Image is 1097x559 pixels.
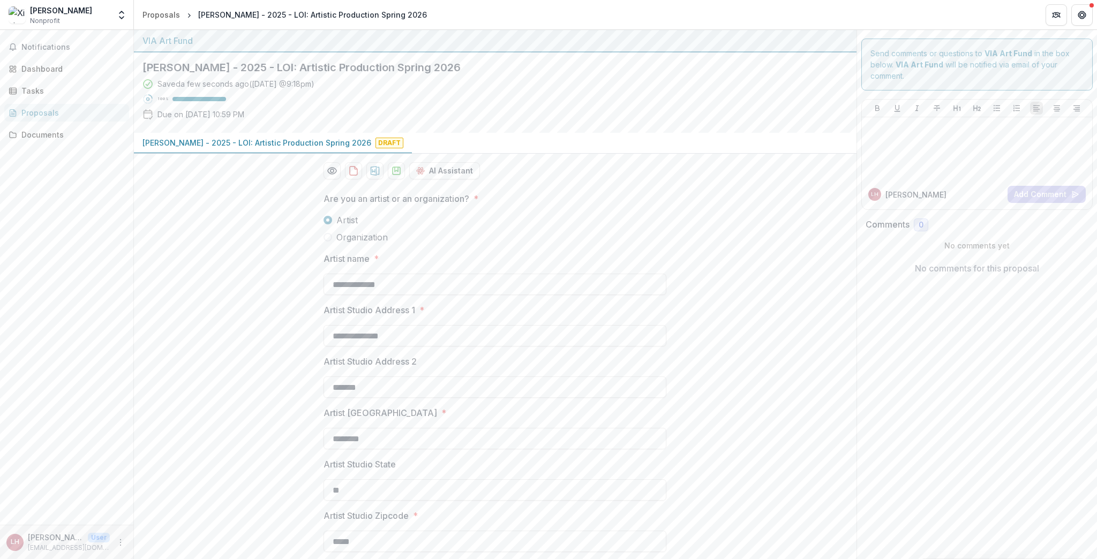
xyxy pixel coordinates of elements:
h2: Comments [866,220,910,230]
div: Documents [21,129,121,140]
span: Nonprofit [30,16,60,26]
p: Artist Studio Address 2 [324,355,417,368]
span: Organization [336,231,388,244]
button: Heading 2 [971,102,983,115]
div: Saved a few seconds ago ( [DATE] @ 9:18pm ) [157,78,314,89]
p: [PERSON_NAME] - 2025 - LOI: Artistic Production Spring 2026 [142,137,371,148]
button: More [114,536,127,549]
button: Partners [1046,4,1067,26]
strong: VIA Art Fund [985,49,1032,58]
a: Dashboard [4,60,129,78]
button: Ordered List [1010,102,1023,115]
p: Due on [DATE] 10:59 PM [157,109,244,120]
nav: breadcrumb [138,7,431,22]
div: [PERSON_NAME] [30,5,92,16]
button: Add Comment [1008,186,1086,203]
div: Proposals [142,9,180,20]
a: Proposals [138,7,184,22]
a: Tasks [4,82,129,100]
button: download-proposal [366,162,384,179]
p: Artist name [324,252,370,265]
button: download-proposal [345,162,362,179]
p: Artist Studio State [324,458,396,471]
button: Bullet List [990,102,1003,115]
div: Proposals [21,107,121,118]
div: Tasks [21,85,121,96]
img: Xiying Yang [9,6,26,24]
button: Bold [871,102,884,115]
span: Artist [336,214,358,226]
p: [PERSON_NAME] [885,189,946,200]
span: 0 [919,221,923,230]
button: Align Right [1070,102,1083,115]
button: Open entity switcher [114,4,129,26]
button: Preview 2e912b00-3dcf-4b8c-8026-d00f8797e99b-0.pdf [324,162,341,179]
div: Dashboard [21,63,121,74]
div: Lily Honglei [11,539,19,546]
button: Underline [891,102,904,115]
div: [PERSON_NAME] - 2025 - LOI: Artistic Production Spring 2026 [198,9,427,20]
div: Send comments or questions to in the box below. will be notified via email of your comment. [861,39,1093,90]
p: Artist [GEOGRAPHIC_DATA] [324,406,437,419]
button: Get Help [1071,4,1093,26]
button: Heading 1 [951,102,964,115]
h2: [PERSON_NAME] - 2025 - LOI: Artistic Production Spring 2026 [142,61,831,74]
button: Strike [930,102,943,115]
button: AI Assistant [409,162,480,179]
span: Draft [375,138,403,148]
button: Align Left [1030,102,1043,115]
div: Lily Honglei [871,192,878,197]
p: Are you an artist or an organization? [324,192,469,205]
p: No comments for this proposal [915,262,1039,275]
button: Align Center [1050,102,1063,115]
button: download-proposal [388,162,405,179]
strong: VIA Art Fund [896,60,943,69]
p: 100 % [157,95,168,103]
span: Notifications [21,43,125,52]
a: Documents [4,126,129,143]
p: [PERSON_NAME] [28,532,84,543]
button: Notifications [4,39,129,56]
p: User [88,533,110,542]
div: VIA Art Fund [142,34,848,47]
a: Proposals [4,104,129,122]
p: Artist Studio Address 1 [324,304,415,316]
button: Italicize [911,102,923,115]
p: Artist Studio Zipcode [324,509,409,522]
p: No comments yet [866,240,1089,251]
p: [EMAIL_ADDRESS][DOMAIN_NAME] [28,543,110,553]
